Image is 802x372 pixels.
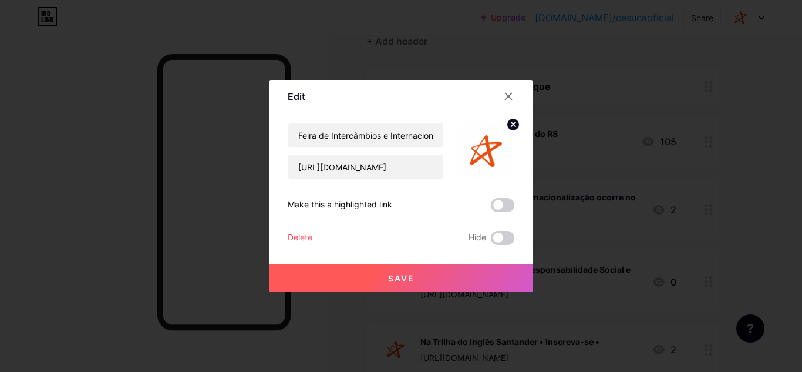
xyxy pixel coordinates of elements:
[288,231,312,245] div: Delete
[269,264,533,292] button: Save
[458,123,514,179] img: link_thumbnail
[288,198,392,212] div: Make this a highlighted link
[288,155,443,179] input: URL
[288,89,305,103] div: Edit
[388,273,415,283] span: Save
[288,123,443,147] input: Title
[469,231,486,245] span: Hide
